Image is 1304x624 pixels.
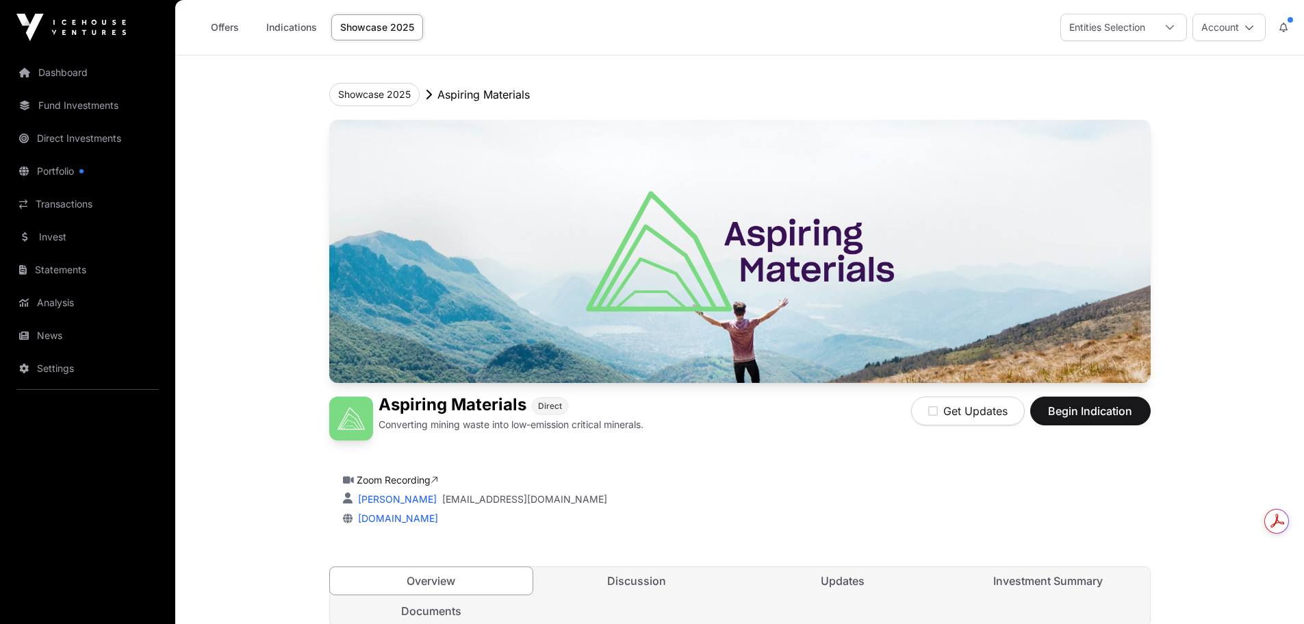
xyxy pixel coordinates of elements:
a: [PERSON_NAME] [355,493,437,505]
a: Portfolio [11,156,164,186]
a: Zoom Recording [357,474,438,486]
span: Direct [538,401,562,412]
button: Account [1192,14,1266,41]
a: Invest [11,222,164,252]
a: Fund Investments [11,90,164,121]
a: Transactions [11,189,164,219]
a: Settings [11,353,164,384]
a: [EMAIL_ADDRESS][DOMAIN_NAME] [442,492,607,506]
a: Statements [11,255,164,285]
button: Begin Indication [1030,397,1151,425]
button: Showcase 2025 [329,83,420,106]
img: Aspiring Materials [329,120,1151,383]
a: Analysis [11,288,164,318]
button: Get Updates [911,397,1025,425]
p: Converting mining waste into low-emission critical minerals. [379,418,643,432]
a: Offers [197,14,252,40]
a: Discussion [535,567,739,595]
img: Aspiring Materials [329,397,373,440]
img: Icehouse Ventures Logo [16,14,126,41]
p: Aspiring Materials [437,86,530,103]
a: Showcase 2025 [331,14,423,40]
a: Indications [257,14,326,40]
a: [DOMAIN_NAME] [353,512,438,524]
a: Overview [329,566,534,595]
div: Entities Selection [1061,14,1153,40]
a: Direct Investments [11,123,164,153]
iframe: Chat Widget [1236,558,1304,624]
span: Begin Indication [1047,403,1134,419]
a: Begin Indication [1030,410,1151,424]
a: Dashboard [11,58,164,88]
a: Investment Summary [947,567,1150,595]
a: Updates [741,567,945,595]
h1: Aspiring Materials [379,397,526,415]
a: News [11,321,164,351]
